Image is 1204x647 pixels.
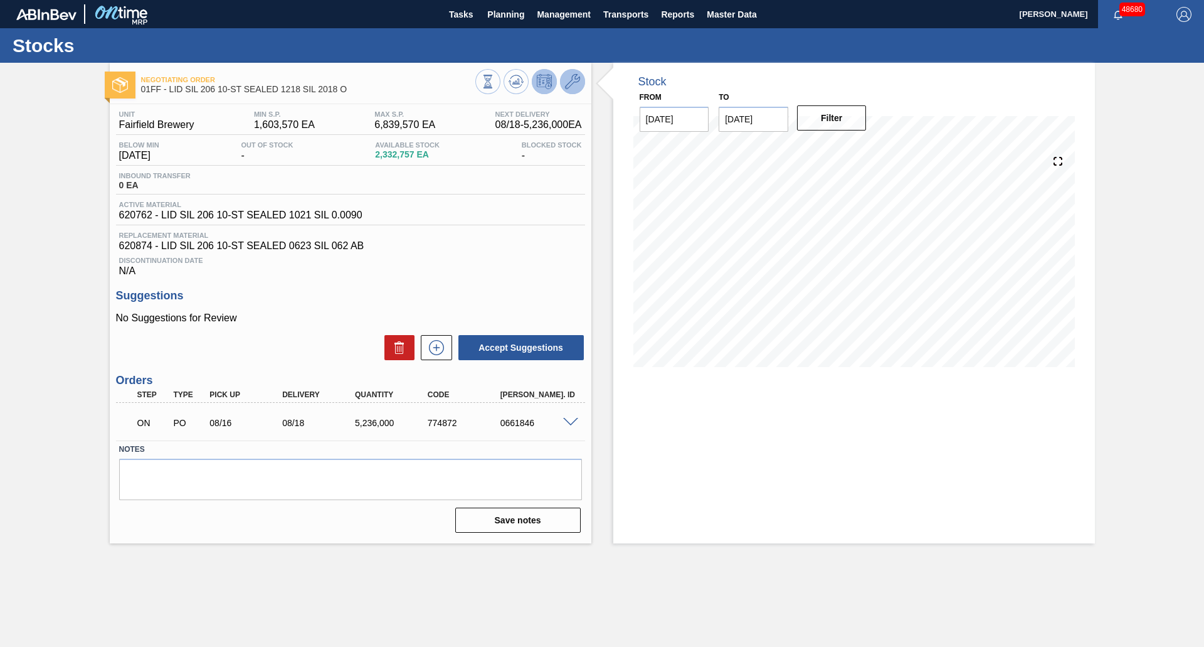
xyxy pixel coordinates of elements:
[241,141,293,149] span: Out Of Stock
[16,9,77,20] img: TNhmsLtSVTkK8tSr43FrP2fwEKptu5GPRR3wAAAABJRU5ErkJggg==
[1176,7,1191,22] img: Logout
[560,69,585,94] button: Go to Master Data / General
[119,119,194,131] span: Fairfield Brewery
[504,69,529,94] button: Update Chart
[374,110,435,118] span: MAX S.P.
[254,110,315,118] span: MIN S.P.
[495,119,582,131] span: 08/18 - 5,236,000 EA
[532,69,557,94] button: Deprogram Stock
[206,418,288,428] div: 08/16/2025
[206,390,288,399] div: Pick up
[1119,3,1145,16] span: 48680
[116,252,585,277] div: N/A
[719,93,729,102] label: to
[141,76,475,83] span: Negotiating Order
[116,313,585,324] p: No Suggestions for Review
[119,172,191,179] span: Inbound Transfer
[797,105,867,131] button: Filter
[487,7,524,22] span: Planning
[455,508,581,533] button: Save notes
[254,119,315,131] span: 1,603,570 EA
[352,418,433,428] div: 5,236,000
[375,150,440,159] span: 2,332,757 EA
[352,390,433,399] div: Quantity
[119,240,582,252] span: 620874 - LID SIL 206 10-ST SEALED 0623 SIL 062 AB
[279,390,361,399] div: Delivery
[661,7,694,22] span: Reports
[495,110,582,118] span: Next Delivery
[119,257,582,264] span: Discontinuation Date
[458,335,584,360] button: Accept Suggestions
[497,390,579,399] div: [PERSON_NAME]. ID
[497,418,579,428] div: 0661846
[452,334,585,361] div: Accept Suggestions
[238,141,297,161] div: -
[116,289,585,302] h3: Suggestions
[137,418,169,428] p: ON
[640,93,662,102] label: From
[475,69,500,94] button: Stocks Overview
[640,107,709,132] input: mm/dd/yyyy
[119,150,159,161] span: [DATE]
[447,7,475,22] span: Tasks
[537,7,591,22] span: Management
[603,7,648,22] span: Transports
[112,77,128,93] img: Ícone
[13,38,235,53] h1: Stocks
[638,75,667,88] div: Stock
[170,418,208,428] div: Purchase order
[119,110,194,118] span: Unit
[522,141,582,149] span: Blocked Stock
[415,335,452,360] div: New suggestion
[279,418,361,428] div: 08/18/2025
[119,141,159,149] span: Below Min
[719,107,788,132] input: mm/dd/yyyy
[425,390,506,399] div: Code
[378,335,415,360] div: Delete Suggestions
[134,409,172,437] div: Negotiating Order
[119,181,191,190] span: 0 EA
[425,418,506,428] div: 774872
[116,374,585,387] h3: Orders
[375,141,440,149] span: Available Stock
[170,390,208,399] div: Type
[119,441,582,459] label: Notes
[707,7,756,22] span: Master Data
[141,85,475,94] span: 01FF - LID SIL 206 10-ST SEALED 1218 SIL 2018 O
[119,201,362,208] span: Active Material
[1098,6,1138,23] button: Notifications
[374,119,435,131] span: 6,839,570 EA
[134,390,172,399] div: Step
[119,232,582,239] span: Replacement Material
[519,141,585,161] div: -
[119,210,362,221] span: 620762 - LID SIL 206 10-ST SEALED 1021 SIL 0.0090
